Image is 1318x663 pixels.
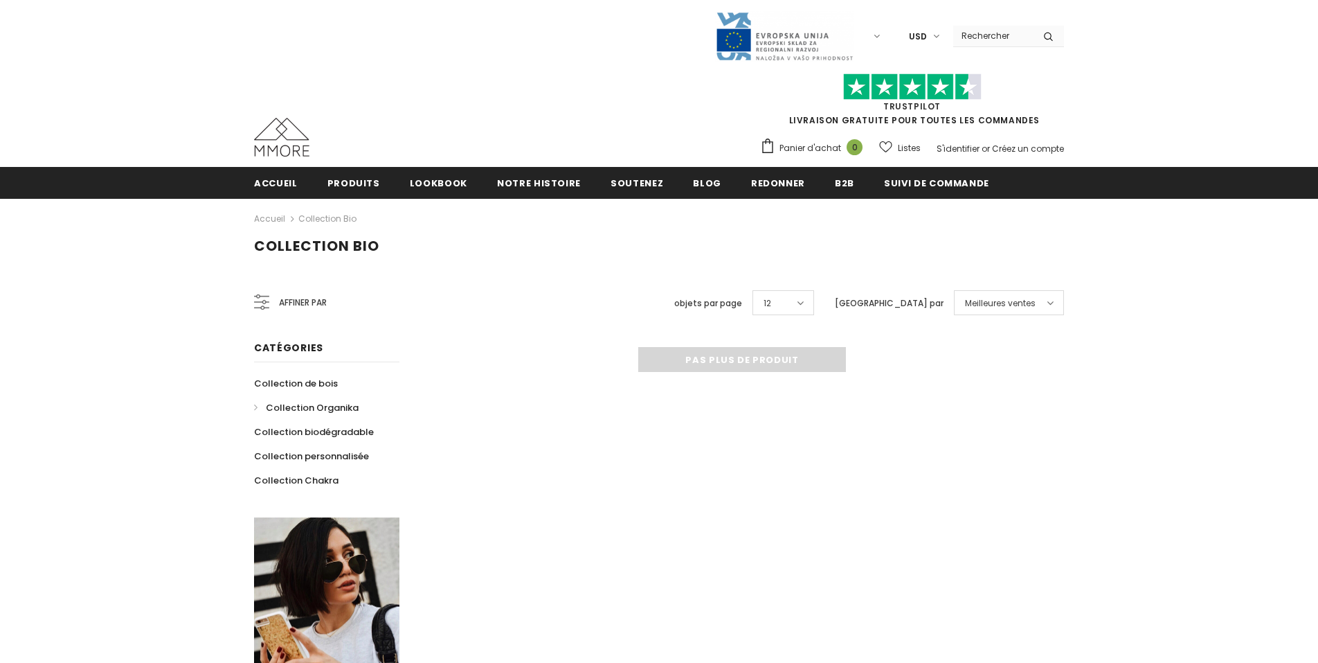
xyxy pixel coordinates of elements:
span: or [982,143,990,154]
img: Faites confiance aux étoiles pilotes [843,73,982,100]
span: Collection biodégradable [254,425,374,439]
span: Listes [898,141,921,155]
a: Collection biodégradable [254,420,374,444]
a: Listes [879,136,921,160]
span: LIVRAISON GRATUITE POUR TOUTES LES COMMANDES [760,80,1064,126]
a: Créez un compte [992,143,1064,154]
a: B2B [835,167,854,198]
span: Collection Bio [254,236,379,256]
a: Notre histoire [497,167,581,198]
label: [GEOGRAPHIC_DATA] par [835,297,944,310]
span: Produits [327,177,380,190]
input: Search Site [953,26,1033,46]
span: Notre histoire [497,177,581,190]
span: Suivi de commande [884,177,989,190]
a: Accueil [254,211,285,227]
a: Collection personnalisée [254,444,369,468]
span: B2B [835,177,854,190]
a: Collection de bois [254,371,338,396]
a: Javni Razpis [715,30,854,42]
img: Cas MMORE [254,118,309,157]
a: Lookbook [410,167,467,198]
span: Lookbook [410,177,467,190]
img: Javni Razpis [715,11,854,62]
span: Collection Chakra [254,474,338,487]
span: Affiner par [279,295,327,310]
span: Catégories [254,341,323,355]
span: Meilleures ventes [965,297,1036,310]
a: S'identifier [937,143,980,154]
span: 0 [847,139,863,155]
a: Blog [693,167,721,198]
span: Panier d'achat [779,141,841,155]
label: objets par page [674,297,742,310]
span: Redonner [751,177,805,190]
a: Accueil [254,167,298,198]
span: USD [909,30,927,44]
a: Produits [327,167,380,198]
a: Collection Organika [254,396,359,420]
a: Collection Chakra [254,468,338,493]
span: Collection personnalisée [254,450,369,463]
span: Accueil [254,177,298,190]
span: Collection Organika [266,401,359,414]
a: Panier d'achat 0 [760,138,869,159]
span: soutenez [611,177,663,190]
span: Collection de bois [254,377,338,390]
a: soutenez [611,167,663,198]
span: 12 [764,297,771,310]
a: Suivi de commande [884,167,989,198]
a: Redonner [751,167,805,198]
span: Blog [693,177,721,190]
a: TrustPilot [883,100,941,112]
a: Collection Bio [298,213,356,224]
